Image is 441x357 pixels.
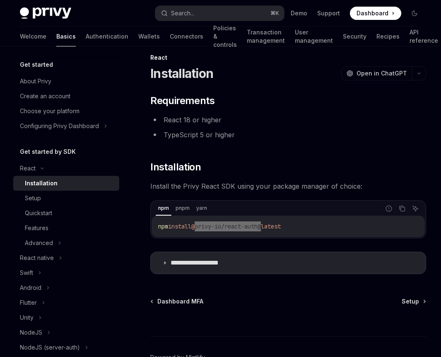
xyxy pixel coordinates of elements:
a: Demo [291,9,307,17]
li: TypeScript 5 or higher [150,129,426,141]
span: npm [158,223,168,230]
div: yarn [194,203,210,213]
div: pnpm [173,203,192,213]
div: npm [156,203,171,213]
a: Features [13,221,119,236]
a: Dashboard MFA [151,297,203,306]
a: Choose your platform [13,104,119,119]
a: Recipes [376,27,400,46]
div: Choose your platform [20,106,80,116]
div: Flutter [20,298,37,308]
a: Quickstart [13,206,119,221]
button: Report incorrect code [383,203,394,214]
div: NodeJS [20,328,42,338]
button: Search...⌘K [155,6,284,21]
span: Install the Privy React SDK using your package manager of choice: [150,180,426,192]
a: About Privy [13,74,119,89]
div: Features [25,223,48,233]
div: Advanced [25,238,53,248]
span: Setup [402,297,419,306]
a: User management [295,27,333,46]
span: Dashboard [357,9,388,17]
div: Quickstart [25,208,52,218]
div: Configuring Privy Dashboard [20,121,99,131]
span: Requirements [150,94,214,107]
a: Dashboard [350,7,401,20]
span: Installation [150,160,201,174]
div: React [20,163,36,173]
a: Connectors [170,27,203,46]
a: Welcome [20,27,46,46]
div: Swift [20,268,33,278]
button: Copy the contents from the code block [397,203,407,214]
a: Policies & controls [213,27,237,46]
span: ⌘ K [270,10,279,17]
span: Dashboard MFA [157,297,203,306]
a: Setup [402,297,425,306]
span: install [168,223,191,230]
div: React native [20,253,54,263]
a: Authentication [86,27,128,46]
h5: Get started [20,60,53,70]
a: API reference [410,27,438,46]
a: Transaction management [247,27,285,46]
div: Android [20,283,41,293]
div: Installation [25,178,58,188]
button: Open in ChatGPT [341,66,412,80]
li: React 18 or higher [150,114,426,126]
a: Support [317,9,340,17]
div: Search... [171,8,194,18]
div: Unity [20,313,34,323]
button: Toggle dark mode [408,7,421,20]
div: Create an account [20,91,70,101]
div: Setup [25,193,41,203]
a: Security [343,27,366,46]
div: React [150,53,426,62]
a: Wallets [138,27,160,46]
a: Basics [56,27,76,46]
a: Setup [13,191,119,206]
div: NodeJS (server-auth) [20,342,80,352]
h5: Get started by SDK [20,147,76,157]
span: @privy-io/react-auth@latest [191,223,281,230]
div: About Privy [20,76,51,86]
h1: Installation [150,66,213,81]
a: Installation [13,176,119,191]
button: Ask AI [410,203,421,214]
a: Create an account [13,89,119,104]
img: dark logo [20,7,71,19]
span: Open in ChatGPT [357,69,407,78]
